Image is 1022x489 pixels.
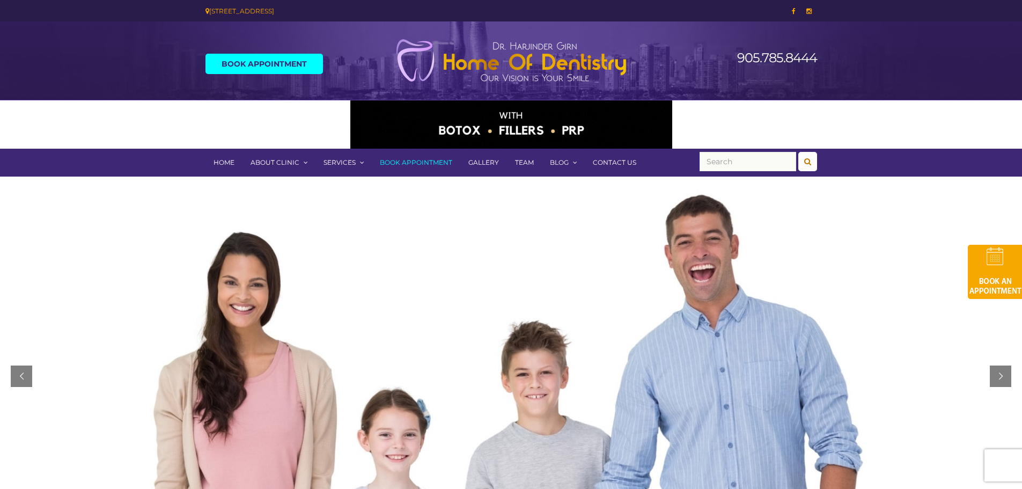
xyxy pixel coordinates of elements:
[507,149,542,177] a: Team
[585,149,644,177] a: Contact Us
[205,5,503,17] div: [STREET_ADDRESS]
[315,149,372,177] a: Services
[372,149,460,177] a: Book Appointment
[391,39,632,83] img: Home of Dentistry
[968,245,1022,299] img: book-an-appointment-hod-gld.png
[460,149,507,177] a: Gallery
[737,50,817,65] a: 905.785.8444
[700,152,796,171] input: Search
[205,149,242,177] a: Home
[542,149,585,177] a: Blog
[350,100,672,149] img: Medspa-Banner-Virtual-Consultation-2-1.gif
[205,54,323,74] a: Book Appointment
[242,149,315,177] a: About Clinic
